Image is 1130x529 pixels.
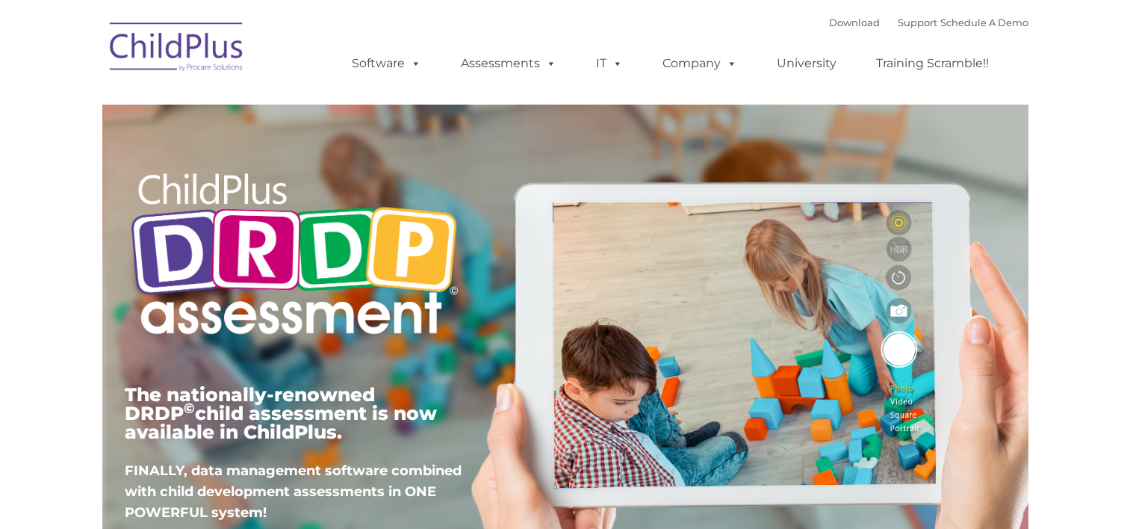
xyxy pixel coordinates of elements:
[581,49,638,78] a: IT
[861,49,1004,78] a: Training Scramble!!
[829,16,880,28] a: Download
[829,16,1028,28] font: |
[940,16,1028,28] a: Schedule A Demo
[184,400,195,417] sup: ©
[102,12,252,87] img: ChildPlus by Procare Solutions
[125,383,437,443] span: The nationally-renowned DRDP child assessment is now available in ChildPlus.
[446,49,571,78] a: Assessments
[337,49,436,78] a: Software
[125,463,462,521] span: FINALLY, data management software combined with child development assessments in ONE POWERFUL sys...
[762,49,851,78] a: University
[648,49,752,78] a: Company
[125,153,464,359] img: Copyright - DRDP Logo Light
[898,16,937,28] a: Support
